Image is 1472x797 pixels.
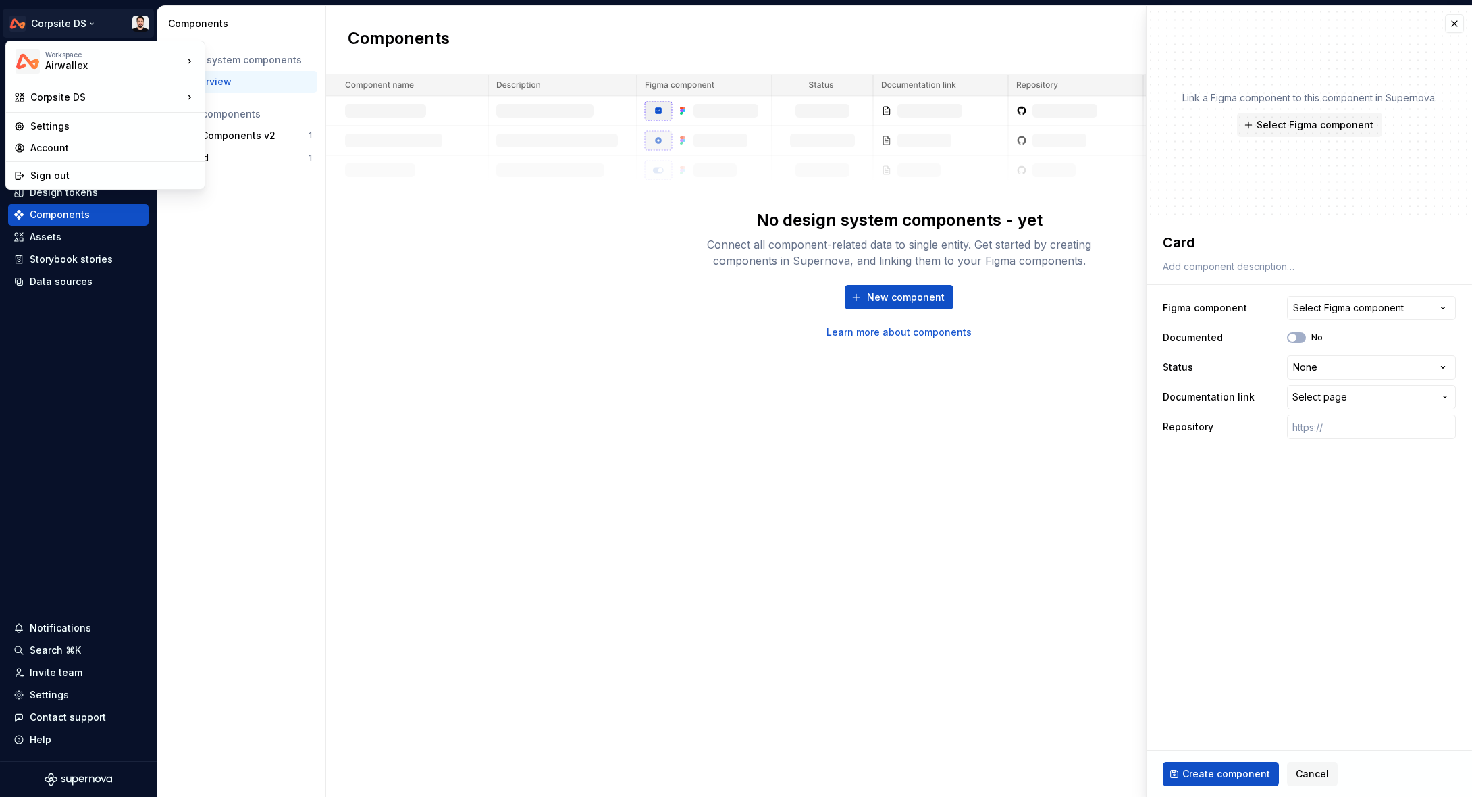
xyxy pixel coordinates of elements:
[30,91,183,104] div: Corpsite DS
[30,169,196,182] div: Sign out
[45,59,160,72] div: Airwallex
[30,141,196,155] div: Account
[45,51,183,59] div: Workspace
[30,120,196,133] div: Settings
[16,49,40,74] img: 0733df7c-e17f-4421-95a9-ced236ef1ff0.png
